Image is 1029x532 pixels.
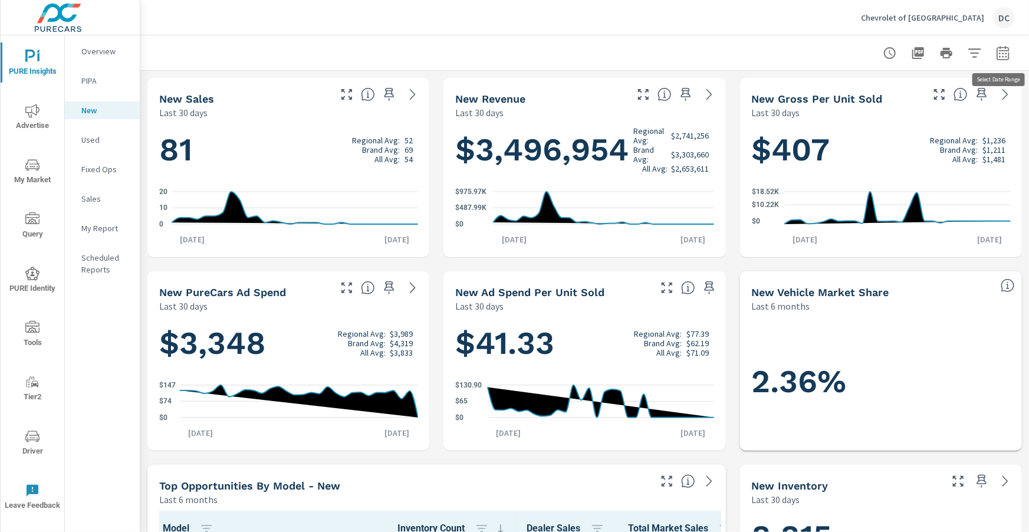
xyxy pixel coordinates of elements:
[930,85,949,104] button: Make Fullscreen
[935,41,958,65] button: Print Report
[642,164,668,173] p: All Avg:
[81,252,130,275] p: Scheduled Reports
[455,106,504,120] p: Last 30 days
[752,362,1010,402] h1: 2.36%
[752,492,800,507] p: Last 30 days
[949,472,968,491] button: Make Fullscreen
[159,220,163,228] text: 0
[4,375,61,404] span: Tier2
[673,427,714,439] p: [DATE]
[159,397,172,405] text: $74
[4,484,61,513] span: Leave Feedback
[65,101,140,119] div: New
[390,348,413,357] p: $3,833
[180,427,221,439] p: [DATE]
[672,164,709,173] p: $2,653,611
[996,472,1015,491] a: See more details in report
[380,278,399,297] span: Save this to your personalized report
[656,348,682,357] p: All Avg:
[81,163,130,175] p: Fixed Ops
[455,413,463,422] text: $0
[4,321,61,350] span: Tools
[390,329,413,339] p: $3,989
[752,106,800,120] p: Last 30 days
[752,217,760,225] text: $0
[982,136,1005,145] p: $1,236
[752,201,779,209] text: $10.22K
[657,87,672,101] span: Total sales revenue over the selected date range. [Source: This data is sourced from the dealer’s...
[455,286,604,298] h5: New Ad Spend Per Unit Sold
[752,93,883,105] h5: New Gross Per Unit Sold
[159,286,286,298] h5: New PureCars Ad Spend
[969,234,1010,245] p: [DATE]
[455,93,525,105] h5: New Revenue
[403,85,422,104] a: See more details in report
[906,41,930,65] button: "Export Report to PDF"
[65,249,140,278] div: Scheduled Reports
[784,234,826,245] p: [DATE]
[634,85,653,104] button: Make Fullscreen
[65,219,140,237] div: My Report
[672,150,709,159] p: $3,303,660
[752,299,810,313] p: Last 6 months
[657,278,676,297] button: Make Fullscreen
[455,220,463,228] text: $0
[81,104,130,116] p: New
[687,329,709,339] p: $77.39
[982,155,1005,164] p: $1,481
[1001,278,1015,293] span: Dealer Sales within ZipCode / Total Market Sales. [Market = within dealer PMA (or 60 miles if no ...
[455,204,486,212] text: $487.99K
[861,12,984,23] p: Chevrolet of [GEOGRAPHIC_DATA]
[81,75,130,87] p: PIPA
[633,126,668,145] p: Regional Avg:
[159,299,208,313] p: Last 30 days
[700,278,719,297] span: Save this to your personalized report
[338,329,386,339] p: Regional Avg:
[953,155,978,164] p: All Avg:
[403,278,422,297] a: See more details in report
[159,204,167,212] text: 10
[65,72,140,90] div: PIPA
[488,427,529,439] p: [DATE]
[1,35,64,524] div: nav menu
[81,222,130,234] p: My Report
[681,474,695,488] span: Find the biggest opportunities within your model lineup by seeing how each model is selling in yo...
[4,429,61,458] span: Driver
[159,106,208,120] p: Last 30 days
[390,339,413,348] p: $4,319
[996,85,1015,104] a: See more details in report
[752,130,1010,170] h1: $407
[494,234,535,245] p: [DATE]
[455,381,482,389] text: $130.90
[337,85,356,104] button: Make Fullscreen
[676,85,695,104] span: Save this to your personalized report
[65,190,140,208] div: Sales
[4,104,61,133] span: Advertise
[405,136,413,145] p: 52
[972,85,991,104] span: Save this to your personalized report
[81,134,130,146] p: Used
[4,158,61,187] span: My Market
[657,472,676,491] button: Make Fullscreen
[348,339,386,348] p: Brand Avg:
[455,126,714,173] h1: $3,496,954
[159,188,167,196] text: 20
[159,130,417,170] h1: 81
[159,323,417,363] h1: $3,348
[159,381,176,389] text: $147
[673,234,714,245] p: [DATE]
[681,281,695,295] span: Average cost of advertising per each vehicle sold at the dealer over the selected date range. The...
[752,286,889,298] h5: New Vehicle Market Share
[374,155,400,164] p: All Avg:
[931,136,978,145] p: Regional Avg:
[700,85,719,104] a: See more details in report
[405,155,413,164] p: 54
[376,427,417,439] p: [DATE]
[972,472,991,491] span: Save this to your personalized report
[455,299,504,313] p: Last 30 days
[380,85,399,104] span: Save this to your personalized report
[941,145,978,155] p: Brand Avg:
[687,348,709,357] p: $71.09
[963,41,987,65] button: Apply Filters
[633,145,668,164] p: Brand Avg:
